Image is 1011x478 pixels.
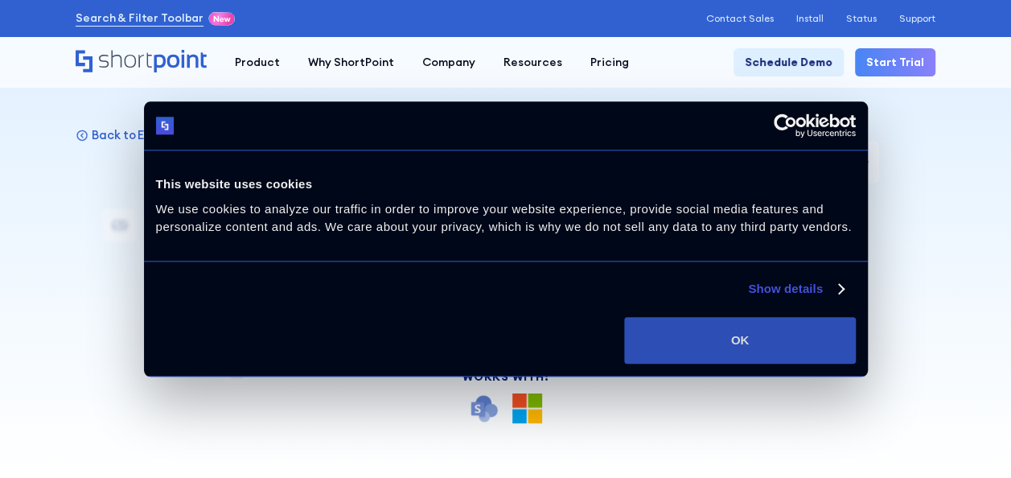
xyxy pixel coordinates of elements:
[235,54,280,71] div: Product
[156,202,852,234] span: We use cookies to analyze our traffic in order to improve your website experience, provide social...
[76,10,203,27] a: Search & Filter Toolbar
[156,117,175,135] img: logo
[503,54,562,71] div: Resources
[294,371,717,382] div: Works With:
[899,13,935,24] a: Support
[409,48,490,76] a: Company
[156,175,856,194] div: This website uses cookies
[76,127,190,142] a: Back to Elements
[624,317,855,364] button: OK
[721,291,1011,478] iframe: Chat Widget
[490,48,577,76] a: Resources
[855,48,935,76] a: Start Trial
[294,48,409,76] a: Why ShortPoint
[706,13,774,24] a: Contact Sales
[577,48,643,76] a: Pricing
[715,113,856,138] a: Usercentrics Cookiebot - opens in a new window
[590,54,629,71] div: Pricing
[308,54,394,71] div: Why ShortPoint
[512,394,542,423] img: Microsoft 365 logo
[92,127,190,142] p: Back to Elements
[846,13,877,24] a: Status
[796,13,824,24] a: Install
[221,48,294,76] a: Product
[422,54,475,71] div: Company
[748,279,843,299] a: Show details
[734,48,844,76] a: Schedule Demo
[76,50,207,74] a: Home
[469,394,499,423] img: SharePoint icon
